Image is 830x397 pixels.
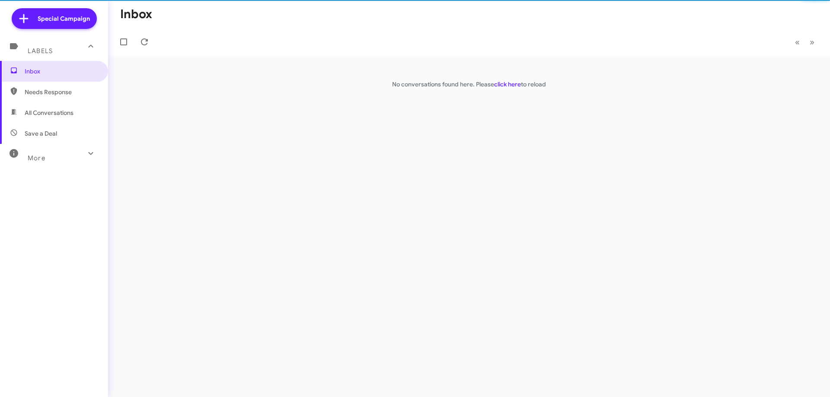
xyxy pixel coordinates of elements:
span: Needs Response [25,88,98,96]
button: Previous [790,33,805,51]
span: Labels [28,47,53,55]
a: Special Campaign [12,8,97,29]
span: Inbox [25,67,98,76]
span: » [810,37,814,48]
h1: Inbox [120,7,152,21]
button: Next [804,33,820,51]
a: click here [494,80,521,88]
nav: Page navigation example [790,33,820,51]
span: « [795,37,800,48]
p: No conversations found here. Please to reload [108,80,830,89]
span: More [28,154,45,162]
span: Special Campaign [38,14,90,23]
span: All Conversations [25,108,73,117]
span: Save a Deal [25,129,57,138]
